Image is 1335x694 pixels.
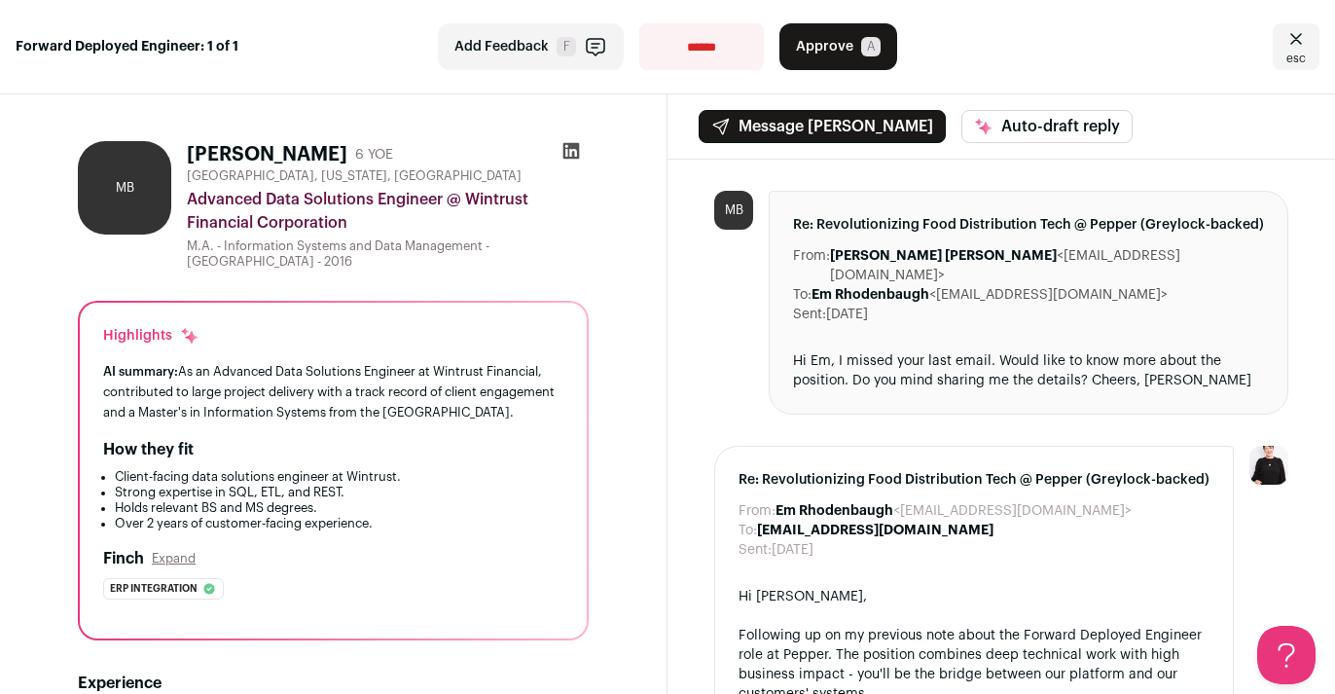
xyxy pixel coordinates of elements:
[78,141,171,235] div: MB
[793,246,830,285] dt: From:
[152,551,196,566] button: Expand
[739,587,1209,606] div: Hi [PERSON_NAME],
[796,37,853,56] span: Approve
[103,547,144,570] h2: Finch
[961,110,1133,143] button: Auto-draft reply
[714,191,753,230] div: MB
[699,110,946,143] button: Message [PERSON_NAME]
[115,469,563,485] li: Client-facing data solutions engineer at Wintrust.
[779,23,897,70] button: Approve A
[103,438,194,461] h2: How they fit
[438,23,624,70] button: Add Feedback F
[776,504,893,518] b: Em Rhodenbaugh
[103,365,178,378] span: AI summary:
[772,540,813,560] dd: [DATE]
[115,500,563,516] li: Holds relevant BS and MS degrees.
[115,516,563,531] li: Over 2 years of customer-facing experience.
[187,141,347,168] h1: [PERSON_NAME]
[103,361,563,422] div: As an Advanced Data Solutions Engineer at Wintrust Financial, contributed to large project delive...
[1273,23,1319,70] a: Close
[115,485,563,500] li: Strong expertise in SQL, ETL, and REST.
[1257,626,1316,684] iframe: Help Scout Beacon - Open
[812,288,929,302] b: Em Rhodenbaugh
[355,145,393,164] div: 6 YOE
[776,501,1132,521] dd: <[EMAIL_ADDRESS][DOMAIN_NAME]>
[187,238,589,270] div: M.A. - Information Systems and Data Management - [GEOGRAPHIC_DATA] - 2016
[187,168,522,184] span: [GEOGRAPHIC_DATA], [US_STATE], [GEOGRAPHIC_DATA]
[739,470,1209,490] span: Re: Revolutionizing Food Distribution Tech @ Pepper (Greylock-backed)
[187,188,589,235] div: Advanced Data Solutions Engineer @ Wintrust Financial Corporation
[739,501,776,521] dt: From:
[861,37,881,56] span: A
[793,305,826,324] dt: Sent:
[103,326,199,346] div: Highlights
[1249,446,1288,485] img: 9240684-medium_jpg
[454,37,549,56] span: Add Feedback
[826,305,868,324] dd: [DATE]
[16,37,238,56] strong: Forward Deployed Engineer: 1 of 1
[110,579,198,599] span: Erp integration
[557,37,576,56] span: F
[1286,51,1306,66] span: esc
[830,249,1057,263] b: [PERSON_NAME] [PERSON_NAME]
[793,215,1264,235] span: Re: Revolutionizing Food Distribution Tech @ Pepper (Greylock-backed)
[793,285,812,305] dt: To:
[830,246,1264,285] dd: <[EMAIL_ADDRESS][DOMAIN_NAME]>
[812,285,1168,305] dd: <[EMAIL_ADDRESS][DOMAIN_NAME]>
[793,351,1264,390] div: Hi Em, I missed your last email. Would like to know more about the position. Do you mind sharing ...
[739,540,772,560] dt: Sent:
[739,521,757,540] dt: To:
[757,524,993,537] b: [EMAIL_ADDRESS][DOMAIN_NAME]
